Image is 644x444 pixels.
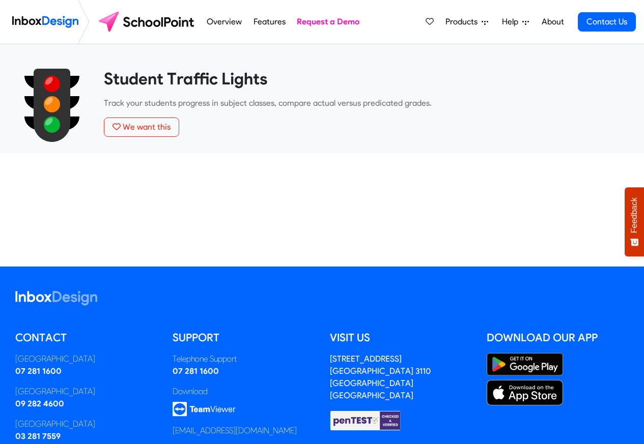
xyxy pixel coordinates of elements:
[498,12,533,32] a: Help
[173,402,236,417] img: logo_teamviewer.svg
[250,12,288,32] a: Features
[15,366,62,376] a: 07 281 1600
[104,117,179,137] button: We want this
[15,353,157,365] div: [GEOGRAPHIC_DATA]
[173,366,219,376] a: 07 281 1600
[502,16,522,28] span: Help
[441,12,492,32] a: Products
[15,69,89,142] img: 2022_01_17_icon_student_traffic_lights.svg
[539,12,567,32] a: About
[487,380,563,405] img: Apple App Store
[330,330,472,345] h5: Visit us
[94,10,201,34] img: schoolpoint logo
[15,399,64,408] a: 09 282 4600
[445,16,482,28] span: Products
[578,12,636,32] a: Contact Us
[15,291,97,306] img: logo_inboxdesign_white.svg
[173,330,315,345] h5: Support
[104,69,629,89] heading: Student Traffic Lights
[330,410,401,431] img: Checked & Verified by penTEST
[294,12,362,32] a: Request a Demo
[173,386,315,398] div: Download
[487,353,563,376] img: Google Play Store
[330,354,431,400] a: [STREET_ADDRESS][GEOGRAPHIC_DATA] 3110[GEOGRAPHIC_DATA][GEOGRAPHIC_DATA]
[15,330,157,345] h5: Contact
[15,431,61,441] a: 03 281 7559
[630,197,639,233] span: Feedback
[173,426,297,435] a: [EMAIL_ADDRESS][DOMAIN_NAME]
[330,415,401,425] a: Checked & Verified by penTEST
[330,354,431,400] address: [STREET_ADDRESS] [GEOGRAPHIC_DATA] 3110 [GEOGRAPHIC_DATA] [GEOGRAPHIC_DATA]
[15,386,157,398] div: [GEOGRAPHIC_DATA]
[104,97,629,109] p: Track your students progress in subject classes, compare actual versus predicated grades.
[625,187,644,256] button: Feedback - Show survey
[487,330,629,345] h5: Download our App
[123,122,171,132] span: We want this
[173,353,315,365] div: Telephone Support
[204,12,245,32] a: Overview
[15,418,157,430] div: [GEOGRAPHIC_DATA]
